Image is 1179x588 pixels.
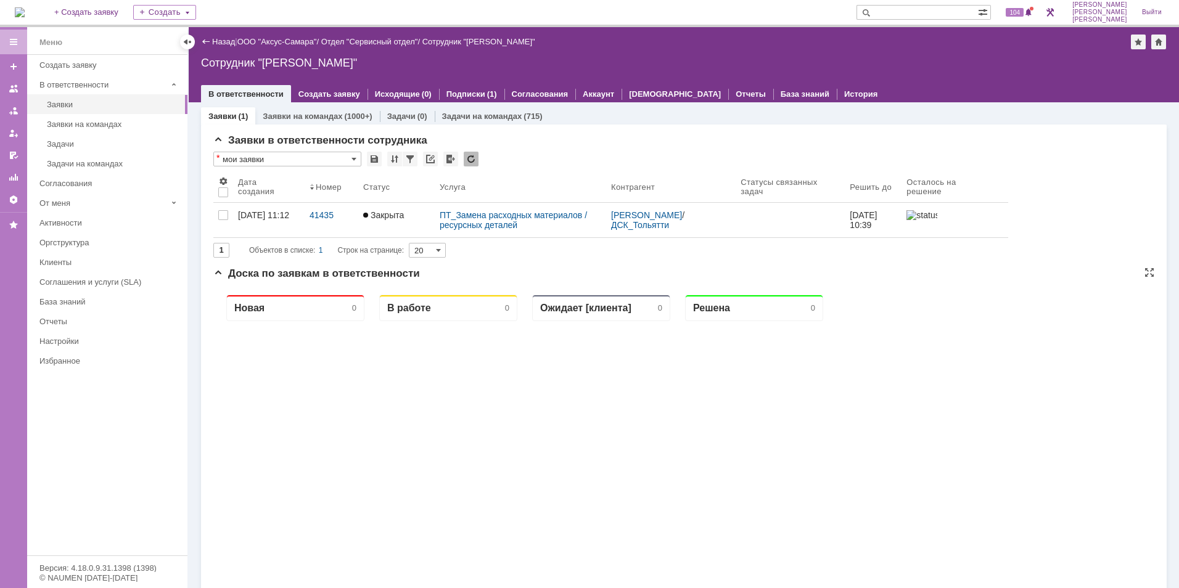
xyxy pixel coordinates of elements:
a: Создать заявку [298,89,360,99]
img: statusbar-100 (1).png [906,210,937,220]
a: Отчеты [4,168,23,187]
div: В ответственности [39,80,166,89]
a: База знаний [781,89,829,99]
a: Закрыта [358,203,435,237]
a: 41435 [305,203,358,237]
div: Добавить в избранное [1131,35,1146,49]
div: База знаний [39,297,180,306]
a: Задачи [42,134,185,153]
div: (1) [487,89,497,99]
span: Объектов в списке: [249,246,315,255]
a: Настройки [35,332,185,351]
div: Экспорт списка [443,152,458,166]
th: Услуга [435,171,606,203]
a: Заявки на командах [263,112,342,121]
div: (0) [417,112,427,121]
div: / [321,37,422,46]
div: (0) [422,89,432,99]
div: Статусы связанных задач [741,178,830,196]
span: [PERSON_NAME] [1072,1,1127,9]
div: От меня [39,198,166,208]
a: Клиенты [35,253,185,272]
div: / [237,37,321,46]
a: Исходящие [375,89,420,99]
div: Решить до [850,182,892,192]
div: Заявки [47,100,180,109]
th: Дата создания [233,171,305,203]
a: Перейти в интерфейс администратора [1043,5,1058,20]
div: Создать [133,5,196,20]
div: На всю страницу [1144,267,1154,277]
span: Закрыта [363,210,404,220]
span: Настройки [218,176,228,186]
a: Согласования [35,174,185,193]
a: [DATE] 11:12 [233,203,305,237]
div: Сотрудник "[PERSON_NAME]" [422,37,535,46]
div: Заявки на командах [47,120,180,129]
a: Перейти на домашнюю страницу [15,7,25,17]
a: [PERSON_NAME] [611,210,682,220]
a: Отчеты [736,89,766,99]
span: [PERSON_NAME] [1072,9,1127,16]
a: Отчеты [35,312,185,331]
div: Активности [39,218,180,227]
div: (715) [524,112,542,121]
a: Задачи на командах [442,112,522,121]
div: (1) [238,112,248,121]
div: Отчеты [39,317,180,326]
th: Осталось на решение [902,171,998,203]
div: Скрыть меню [180,35,195,49]
div: Услуга [440,182,467,192]
a: Соглашения и услуги (SLA) [35,272,185,292]
span: Расширенный поиск [978,6,990,17]
div: Сотрудник "[PERSON_NAME]" [201,57,1167,69]
span: [PERSON_NAME] [1072,16,1127,23]
a: Оргструктура [35,233,185,252]
div: / [611,210,731,230]
a: Создать заявку [35,55,185,75]
div: Оргструктура [39,238,180,247]
a: Подписки [446,89,485,99]
img: logo [15,7,25,17]
a: [DEMOGRAPHIC_DATA] [629,89,721,99]
div: [DATE] 11:12 [238,210,289,220]
div: | [235,36,237,46]
a: Отдел "Сервисный отдел" [321,37,418,46]
a: Задачи [387,112,416,121]
div: Соглашения и услуги (SLA) [39,277,180,287]
a: В ответственности [208,89,284,99]
span: 104 [1006,8,1024,17]
span: Доска по заявкам в ответственности [213,267,420,279]
span: [DATE] 10:39 [850,210,879,230]
div: Обновлять список [464,152,479,166]
div: Дата создания [238,178,290,196]
div: Статус [363,182,390,192]
a: Создать заявку [4,57,23,76]
div: Новая [21,17,51,29]
a: Заявки в моей ответственности [4,101,23,121]
a: Аккаунт [583,89,614,99]
div: Меню [39,35,62,50]
span: Заявки в ответственности сотрудника [213,134,427,146]
div: 0 [445,18,449,28]
div: Сортировка... [387,152,402,166]
div: 0 [139,18,143,28]
div: 1 [319,243,323,258]
th: Номер [305,171,358,203]
div: Согласования [39,179,180,188]
div: 0 [598,18,602,28]
div: Версия: 4.18.0.9.31.1398 (1398) [39,564,175,572]
th: Статус [358,171,435,203]
th: Контрагент [606,171,736,203]
a: Активности [35,213,185,232]
a: Заявки на командах [4,79,23,99]
a: История [844,89,877,99]
div: Настройки [39,337,180,346]
a: База знаний [35,292,185,311]
div: (1000+) [344,112,372,121]
a: statusbar-100 (1).png [902,203,998,237]
a: Назад [212,37,235,46]
a: Мои заявки [4,123,23,143]
div: Контрагент [611,182,655,192]
div: © NAUMEN [DATE]-[DATE] [39,574,175,582]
